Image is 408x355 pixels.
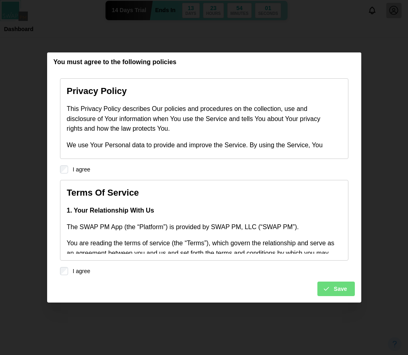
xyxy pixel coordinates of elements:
p: The SWAP PM App (the “Platform”) is provided by SWAP PM, LLC (“SWAP PM”). [67,222,337,232]
p: This Privacy Policy describes Our policies and procedures on the collection, use and disclosure o... [67,104,337,134]
label: I agree [68,267,91,275]
p: We use Your Personal data to provide and improve the Service. By using the Service, You agree to ... [67,140,337,161]
h3: Terms Of Service [67,187,337,199]
p: You are reading the terms of service (the “Terms”), which govern the relationship and serve as an... [67,238,337,318]
strong: 1. Your Relationship With Us [67,207,154,214]
span: Save [334,282,347,296]
h3: Privacy Policy [67,85,337,98]
label: I agree [68,165,91,173]
h2: You must agree to the following policies [54,59,177,65]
